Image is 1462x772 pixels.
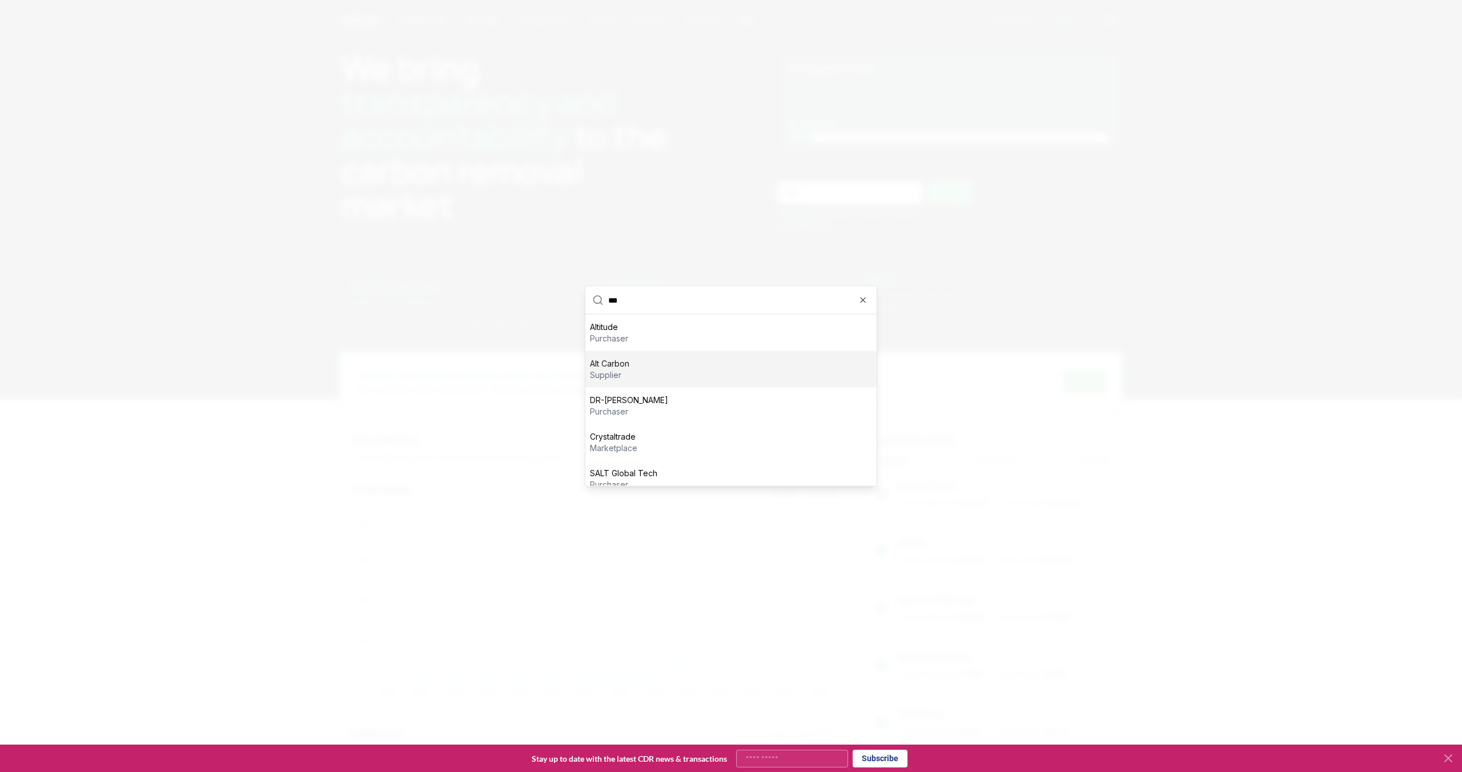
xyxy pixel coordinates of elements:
[590,479,657,490] p: purchaser
[590,321,628,333] p: Altitude
[590,369,629,381] p: supplier
[590,358,629,369] p: Alt Carbon
[590,468,657,479] p: SALT Global Tech
[590,395,668,406] p: DR-[PERSON_NAME]
[590,333,628,344] p: purchaser
[590,431,637,443] p: Crystaltrade
[590,443,637,454] p: marketplace
[590,406,668,417] p: purchaser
